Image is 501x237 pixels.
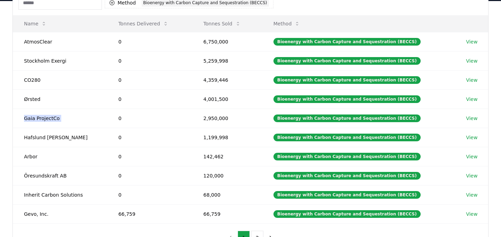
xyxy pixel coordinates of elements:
td: Ørsted [13,89,107,109]
div: Bioenergy with Carbon Capture and Sequestration (BECCS) [273,57,421,65]
div: Bioenergy with Carbon Capture and Sequestration (BECCS) [273,76,421,84]
td: 0 [107,128,192,147]
td: Arbor [13,147,107,166]
td: CO280 [13,70,107,89]
td: 66,759 [192,204,262,223]
a: View [466,57,477,64]
td: 0 [107,89,192,109]
a: View [466,134,477,141]
div: Bioenergy with Carbon Capture and Sequestration (BECCS) [273,172,421,180]
td: 1,199,998 [192,128,262,147]
td: AtmosClear [13,32,107,51]
td: Öresundskraft AB [13,166,107,185]
a: View [466,211,477,218]
td: 0 [107,51,192,70]
div: Bioenergy with Carbon Capture and Sequestration (BECCS) [273,210,421,218]
td: Gaia ProjectCo [13,109,107,128]
td: 0 [107,166,192,185]
div: Bioenergy with Carbon Capture and Sequestration (BECCS) [273,191,421,199]
button: Name [18,17,52,31]
a: View [466,115,477,122]
div: Bioenergy with Carbon Capture and Sequestration (BECCS) [273,38,421,46]
td: 0 [107,185,192,204]
td: 4,001,500 [192,89,262,109]
td: Gevo, Inc. [13,204,107,223]
button: Tonnes Sold [198,17,246,31]
td: Inherit Carbon Solutions [13,185,107,204]
div: Bioenergy with Carbon Capture and Sequestration (BECCS) [273,134,421,141]
td: 142,462 [192,147,262,166]
td: 2,950,000 [192,109,262,128]
td: 120,000 [192,166,262,185]
td: 6,750,000 [192,32,262,51]
a: View [466,191,477,198]
div: Bioenergy with Carbon Capture and Sequestration (BECCS) [273,153,421,160]
td: 0 [107,109,192,128]
button: Tonnes Delivered [113,17,174,31]
div: Bioenergy with Carbon Capture and Sequestration (BECCS) [273,95,421,103]
td: 68,000 [192,185,262,204]
a: View [466,38,477,45]
td: 66,759 [107,204,192,223]
a: View [466,172,477,179]
button: Method [268,17,306,31]
a: View [466,96,477,103]
td: Stockholm Exergi [13,51,107,70]
td: 0 [107,32,192,51]
a: View [466,153,477,160]
div: Bioenergy with Carbon Capture and Sequestration (BECCS) [273,114,421,122]
td: 4,359,446 [192,70,262,89]
td: Hafslund [PERSON_NAME] [13,128,107,147]
a: View [466,77,477,84]
td: 0 [107,147,192,166]
td: 0 [107,70,192,89]
td: 5,259,998 [192,51,262,70]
